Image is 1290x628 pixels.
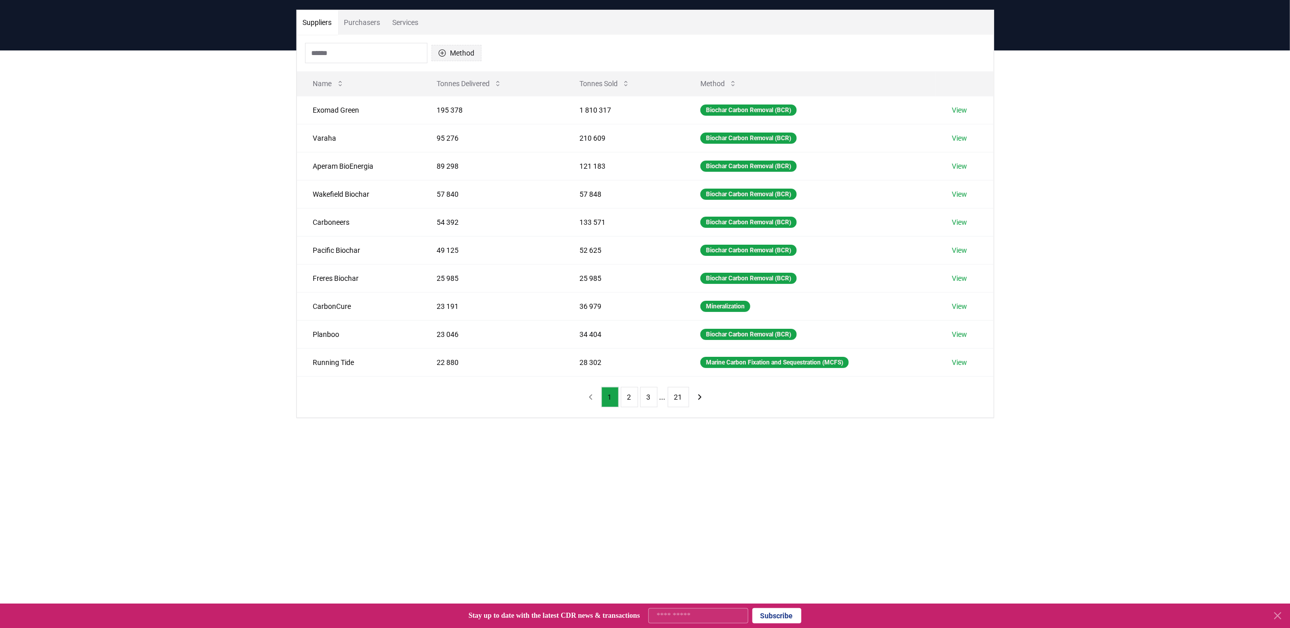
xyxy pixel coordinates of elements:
a: View [952,301,967,311]
div: Biochar Carbon Removal (BCR) [700,273,797,284]
td: Varaha [297,124,421,152]
td: 1 810 317 [563,96,684,124]
a: View [952,105,967,115]
li: ... [660,391,666,403]
button: Method [432,45,482,61]
button: Services [387,10,425,35]
button: Name [305,73,352,94]
td: Freres Biochar [297,264,421,292]
div: Biochar Carbon Removal (BCR) [700,189,797,200]
button: Tonnes Delivered [428,73,510,94]
div: Biochar Carbon Removal (BCR) [700,245,797,256]
div: Marine Carbon Fixation and Sequestration (MCFS) [700,357,849,368]
button: Tonnes Sold [571,73,638,94]
a: View [952,133,967,143]
td: 52 625 [563,236,684,264]
td: Aperam BioEnergia [297,152,421,180]
div: Mineralization [700,301,750,312]
button: 21 [668,387,689,407]
td: 25 985 [420,264,563,292]
button: Suppliers [297,10,338,35]
td: 54 392 [420,208,563,236]
td: 36 979 [563,292,684,320]
td: Carboneers [297,208,421,236]
td: Exomad Green [297,96,421,124]
a: View [952,161,967,171]
a: View [952,217,967,227]
td: Wakefield Biochar [297,180,421,208]
td: 57 840 [420,180,563,208]
a: View [952,189,967,199]
td: 121 183 [563,152,684,180]
td: 89 298 [420,152,563,180]
div: Biochar Carbon Removal (BCR) [700,217,797,228]
td: Planboo [297,320,421,348]
td: 57 848 [563,180,684,208]
button: Method [692,73,745,94]
button: 1 [601,387,619,407]
td: 28 302 [563,348,684,376]
button: 3 [640,387,657,407]
a: View [952,357,967,368]
td: Running Tide [297,348,421,376]
td: 25 985 [563,264,684,292]
td: 49 125 [420,236,563,264]
div: Biochar Carbon Removal (BCR) [700,133,797,144]
td: CarbonCure [297,292,421,320]
a: View [952,245,967,255]
div: Biochar Carbon Removal (BCR) [700,104,797,116]
td: 195 378 [420,96,563,124]
button: Purchasers [338,10,387,35]
a: View [952,329,967,339]
td: 23 046 [420,320,563,348]
td: 23 191 [420,292,563,320]
td: 95 276 [420,124,563,152]
a: View [952,273,967,283]
td: Pacific Biochar [297,236,421,264]
div: Biochar Carbon Removal (BCR) [700,329,797,340]
td: 210 609 [563,124,684,152]
div: Biochar Carbon Removal (BCR) [700,161,797,172]
td: 133 571 [563,208,684,236]
button: next page [691,387,709,407]
td: 22 880 [420,348,563,376]
button: 2 [621,387,638,407]
td: 34 404 [563,320,684,348]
